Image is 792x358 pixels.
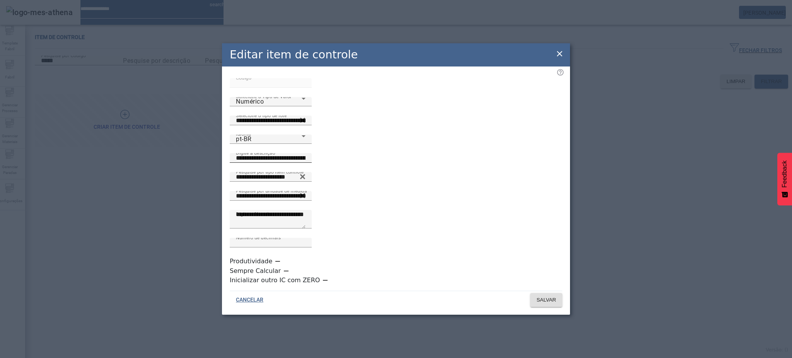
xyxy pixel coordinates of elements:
[777,153,792,205] button: Feedback - Mostrar pesquisa
[236,172,306,182] input: Number
[236,113,287,118] mat-label: Selecione o tipo de lote
[230,276,321,285] label: Inicializar outro IC com ZERO
[236,135,252,143] span: pt-BR
[530,293,562,307] button: SALVAR
[230,266,282,276] label: Sempre Calcular
[781,160,788,188] span: Feedback
[536,296,556,304] span: SALVAR
[236,98,264,105] span: Numérico
[230,293,270,307] button: CANCELAR
[236,75,251,80] mat-label: Código
[236,169,304,174] mat-label: Pesquise por tipo item controle
[236,211,271,217] mat-label: Digite a fórmula
[230,46,358,63] h2: Editar item de controle
[236,296,263,304] span: CANCELAR
[236,188,307,193] mat-label: Pesquise por unidade de medida
[236,235,281,240] mat-label: Número de decimais
[236,150,275,155] mat-label: Digite a descrição
[230,257,274,266] label: Produtividade
[236,116,306,125] input: Number
[236,191,306,201] input: Number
